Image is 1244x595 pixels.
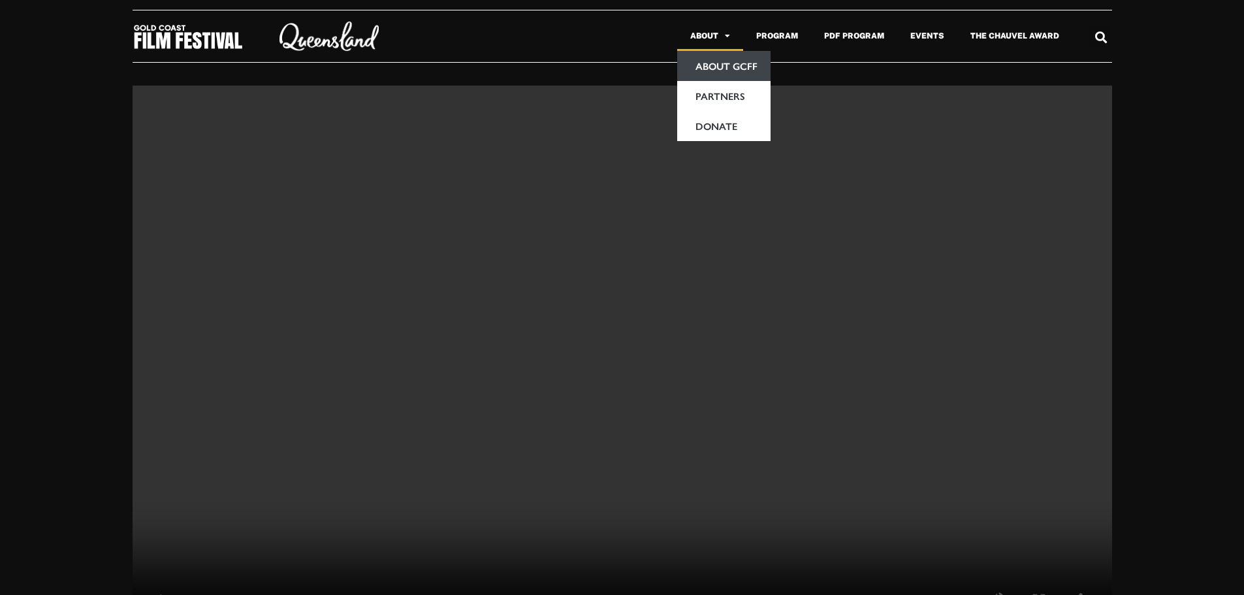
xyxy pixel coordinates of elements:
div: Search [1090,26,1111,48]
nav: Menu [409,21,1072,51]
a: About GCFF [677,51,771,81]
a: Events [897,21,957,51]
a: PDF Program [811,21,897,51]
a: The Chauvel Award [957,21,1072,51]
a: Donate [677,111,771,141]
a: Program [743,21,811,51]
a: Partners [677,81,771,111]
a: About [677,21,743,51]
